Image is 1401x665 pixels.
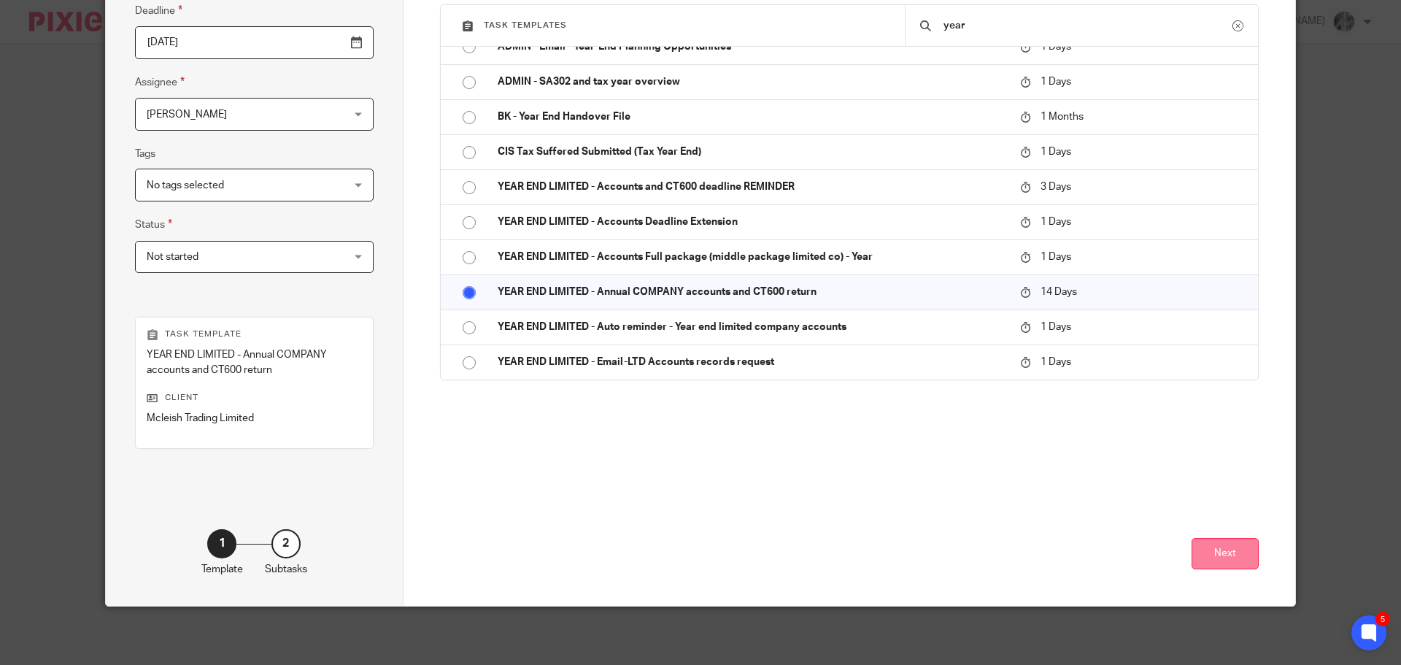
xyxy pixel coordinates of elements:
span: 1 Days [1041,252,1071,262]
span: Not started [147,252,198,262]
span: 1 Days [1041,322,1071,332]
p: YEAR END LIMITED - Accounts and CT600 deadline REMINDER [498,180,1006,194]
p: Task template [147,328,362,340]
p: CIS Tax Suffered Submitted (Tax Year End) [498,145,1006,159]
span: 1 Days [1041,42,1071,52]
p: ADMIN - Email - Year-End Planning Opportunities [498,39,1006,54]
div: 1 [207,529,236,558]
p: YEAR END LIMITED - Email-LTD Accounts records request [498,355,1006,369]
div: 5 [1375,612,1390,626]
p: YEAR END LIMITED - Accounts Full package (middle package limited co) - Year [498,250,1006,264]
span: 1 Days [1041,147,1071,157]
p: BK - Year End Handover File [498,109,1006,124]
input: Pick a date [135,26,374,59]
p: ADMIN - SA302 and tax year overview [498,74,1006,89]
p: Template [201,562,243,577]
label: Status [135,216,172,233]
p: Mcleish Trading Limited [147,411,362,426]
span: [PERSON_NAME] [147,109,227,120]
label: Deadline [135,2,182,19]
p: YEAR END LIMITED - Auto reminder - Year end limited company accounts [498,320,1006,334]
span: 3 Days [1041,182,1071,192]
span: No tags selected [147,180,224,191]
p: Client [147,392,362,404]
span: 1 Months [1041,112,1084,122]
p: YEAR END LIMITED - Annual COMPANY accounts and CT600 return [147,347,362,377]
span: 14 Days [1041,287,1077,297]
p: YEAR END LIMITED - Accounts Deadline Extension [498,215,1006,229]
label: Tags [135,147,155,161]
div: 2 [271,529,301,558]
p: YEAR END LIMITED - Annual COMPANY accounts and CT600 return [498,285,1006,299]
span: Task templates [484,21,567,29]
input: Search... [942,18,1232,34]
span: 1 Days [1041,77,1071,87]
span: 1 Days [1041,217,1071,227]
button: Next [1192,538,1259,569]
span: 1 Days [1041,358,1071,368]
p: Subtasks [265,562,307,577]
label: Assignee [135,74,185,91]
